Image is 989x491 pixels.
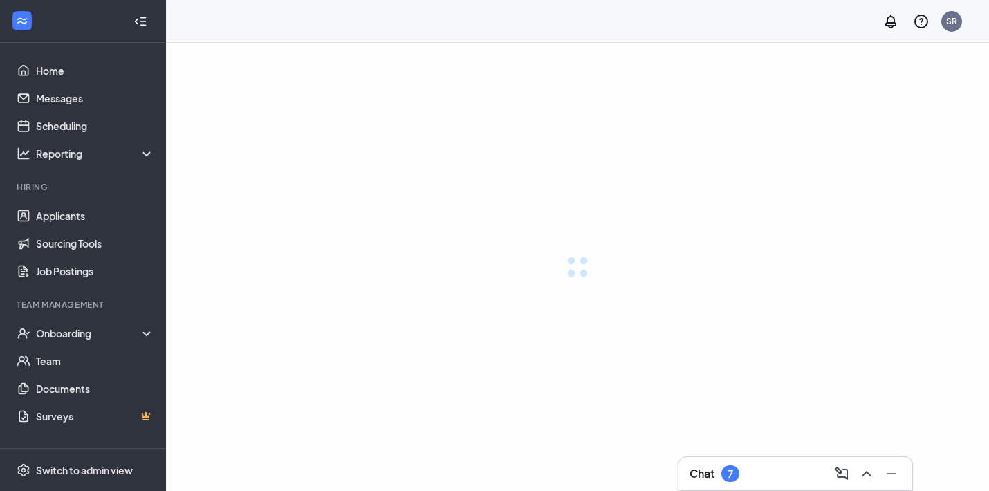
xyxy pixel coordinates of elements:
[858,465,875,482] svg: ChevronUp
[883,465,900,482] svg: Minimize
[17,181,151,193] div: Hiring
[854,463,876,485] button: ChevronUp
[833,465,850,482] svg: ComposeMessage
[879,463,901,485] button: Minimize
[36,202,154,230] a: Applicants
[882,13,899,30] svg: Notifications
[36,375,154,402] a: Documents
[36,463,133,477] div: Switch to admin view
[36,230,154,257] a: Sourcing Tools
[36,112,154,140] a: Scheduling
[829,463,851,485] button: ComposeMessage
[913,13,930,30] svg: QuestionInfo
[690,466,714,481] h3: Chat
[36,84,154,112] a: Messages
[36,347,154,375] a: Team
[36,402,154,430] a: SurveysCrown
[17,299,151,311] div: Team Management
[728,468,733,480] div: 7
[946,15,957,27] div: SR
[17,463,30,477] svg: Settings
[36,257,154,285] a: Job Postings
[36,57,154,84] a: Home
[17,147,30,160] svg: Analysis
[36,326,155,340] div: Onboarding
[36,147,155,160] div: Reporting
[15,14,29,28] svg: WorkstreamLogo
[133,15,147,28] svg: Collapse
[17,326,30,340] svg: UserCheck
